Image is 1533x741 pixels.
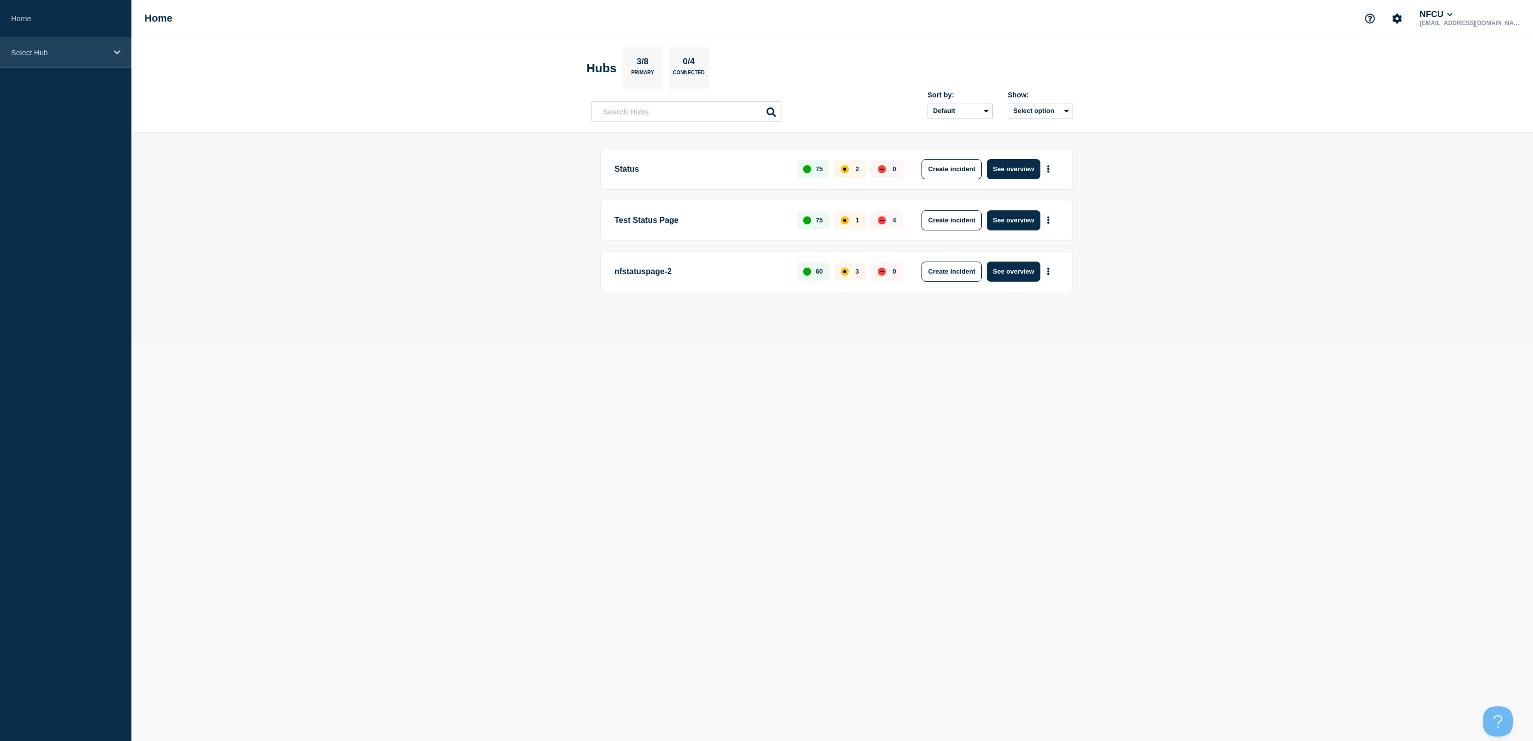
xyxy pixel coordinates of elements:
select: Sort by [928,103,993,119]
p: 3/8 [633,57,653,70]
div: up [803,216,811,224]
div: affected [841,268,849,276]
p: 3 [855,268,859,275]
p: [EMAIL_ADDRESS][DOMAIN_NAME] [1418,20,1522,27]
p: 0 [892,165,896,173]
p: Test Status Page [615,210,786,230]
button: Create incident [922,262,982,282]
p: 0 [892,268,896,275]
p: Select Hub [11,48,107,57]
iframe: Help Scout Beacon - Open [1483,706,1513,736]
div: up [803,268,811,276]
button: Account settings [1387,8,1408,29]
button: Select option [1008,103,1073,119]
div: up [803,165,811,173]
button: See overview [987,210,1040,230]
input: Search Hubs [591,101,782,122]
div: down [878,216,886,224]
p: nfstatuspage-2 [615,262,786,282]
div: affected [841,216,849,224]
div: Show: [1008,91,1073,99]
p: Primary [631,70,654,80]
p: 75 [816,216,823,224]
div: affected [841,165,849,173]
div: down [878,165,886,173]
button: Support [1359,8,1381,29]
h2: Hubs [586,61,617,75]
p: Connected [673,70,704,80]
div: Sort by: [928,91,993,99]
p: 60 [816,268,823,275]
p: 2 [855,165,859,173]
p: 1 [855,216,859,224]
button: More actions [1042,160,1055,178]
button: Create incident [922,159,982,179]
p: 75 [816,165,823,173]
p: 4 [892,216,896,224]
p: 0/4 [679,57,699,70]
button: See overview [987,159,1040,179]
button: NFCU [1418,10,1455,20]
div: down [878,268,886,276]
button: Create incident [922,210,982,230]
button: More actions [1042,211,1055,229]
button: More actions [1042,262,1055,281]
p: Status [615,159,786,179]
h1: Home [144,13,173,24]
button: See overview [987,262,1040,282]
